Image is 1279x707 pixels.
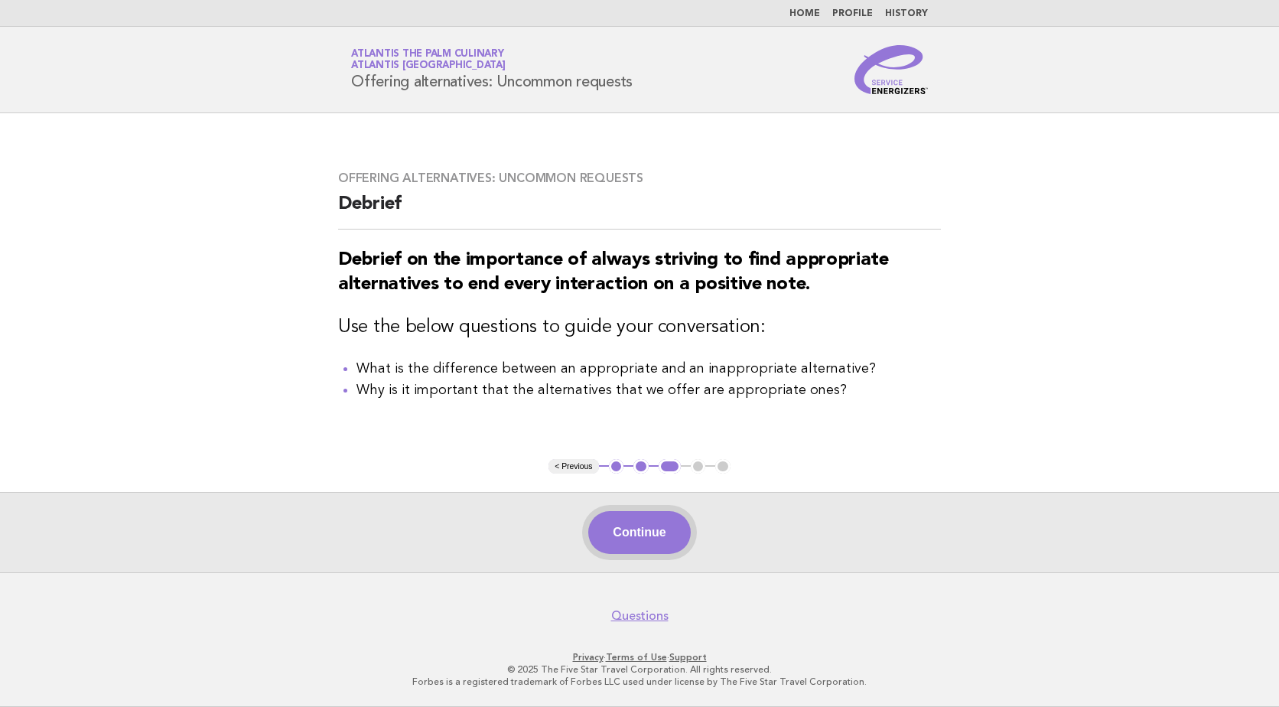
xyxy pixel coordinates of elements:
li: Why is it important that the alternatives that we offer are appropriate ones? [356,380,941,401]
h3: Offering alternatives: Uncommon requests [338,171,941,186]
button: 2 [633,459,649,474]
button: Continue [588,511,690,554]
a: Privacy [573,652,604,663]
p: Forbes is a registered trademark of Forbes LLC used under license by The Five Star Travel Corpora... [171,676,1108,688]
h3: Use the below questions to guide your conversation: [338,315,941,340]
a: Support [669,652,707,663]
button: < Previous [548,459,598,474]
p: · · [171,651,1108,663]
a: Profile [832,9,873,18]
img: Service Energizers [854,45,928,94]
button: 1 [609,459,624,474]
a: Home [789,9,820,18]
a: Terms of Use [606,652,667,663]
a: Questions [611,608,669,624]
p: © 2025 The Five Star Travel Corporation. All rights reserved. [171,663,1108,676]
h1: Offering alternatives: Uncommon requests [351,50,633,90]
a: Atlantis The Palm CulinaryAtlantis [GEOGRAPHIC_DATA] [351,49,506,70]
strong: Debrief on the importance of always striving to find appropriate alternatives to end every intera... [338,251,889,294]
button: 3 [659,459,681,474]
li: What is the difference between an appropriate and an inappropriate alternative? [356,358,941,380]
h2: Debrief [338,192,941,230]
a: History [885,9,928,18]
span: Atlantis [GEOGRAPHIC_DATA] [351,61,506,71]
